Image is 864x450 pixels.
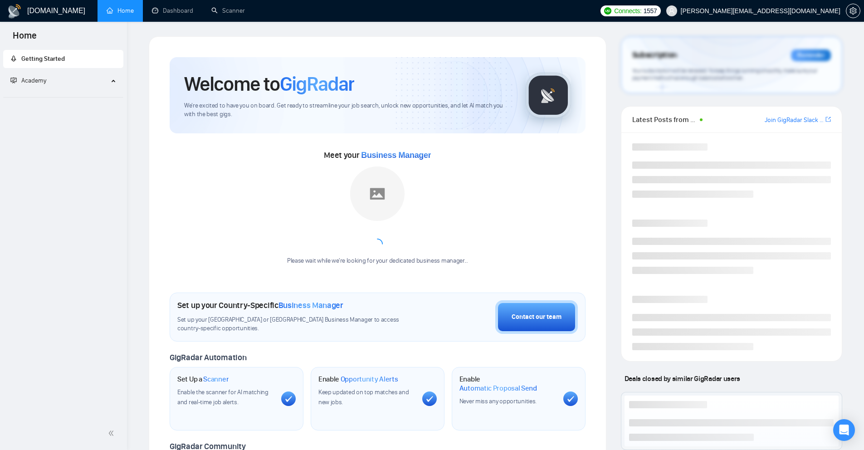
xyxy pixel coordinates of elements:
span: Scanner [203,375,229,384]
span: Latest Posts from the GigRadar Community [632,114,697,125]
span: Business Manager [361,151,431,160]
img: logo [7,4,22,19]
span: double-left [108,429,117,438]
button: setting [846,4,860,18]
h1: Set up your Country-Specific [177,300,343,310]
a: searchScanner [211,7,245,15]
span: Opportunity Alerts [341,375,398,384]
a: Join GigRadar Slack Community [765,115,824,125]
h1: Set Up a [177,375,229,384]
h1: Enable [459,375,556,392]
span: setting [846,7,860,15]
span: Academy [10,77,46,84]
img: upwork-logo.png [604,7,611,15]
img: gigradar-logo.png [526,73,571,118]
div: Open Intercom Messenger [833,419,855,441]
span: Automatic Proposal Send [459,384,537,393]
div: Please wait while we're looking for your dedicated business manager... [282,257,473,265]
span: We're excited to have you on board. Get ready to streamline your job search, unlock new opportuni... [184,102,511,119]
span: Enable the scanner for AI matching and real-time job alerts. [177,388,268,406]
span: fund-projection-screen [10,77,17,83]
span: Deals closed by similar GigRadar users [621,371,744,386]
span: user [669,8,675,14]
span: Getting Started [21,55,65,63]
span: Your subscription will be renewed. To keep things running smoothly, make sure your payment method... [632,67,817,82]
li: Getting Started [3,50,123,68]
span: Home [5,29,44,48]
h1: Enable [318,375,398,384]
img: placeholder.png [350,166,405,221]
span: Never miss any opportunities. [459,397,537,405]
div: Reminder [791,49,831,61]
span: loading [372,239,383,249]
span: Keep updated on top matches and new jobs. [318,388,409,406]
span: Meet your [324,150,431,160]
span: export [825,116,831,123]
div: Contact our team [512,312,561,322]
h1: Welcome to [184,72,354,96]
button: Contact our team [495,300,578,334]
span: Academy [21,77,46,84]
span: GigRadar Automation [170,352,246,362]
span: Business Manager [278,300,343,310]
a: homeHome [107,7,134,15]
span: 1557 [644,6,657,16]
a: dashboardDashboard [152,7,193,15]
span: Subscription [632,48,677,63]
span: GigRadar [280,72,354,96]
li: Academy Homepage [3,93,123,99]
a: setting [846,7,860,15]
span: Connects: [614,6,641,16]
span: Set up your [GEOGRAPHIC_DATA] or [GEOGRAPHIC_DATA] Business Manager to access country-specific op... [177,316,418,333]
span: rocket [10,55,17,62]
a: export [825,115,831,124]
